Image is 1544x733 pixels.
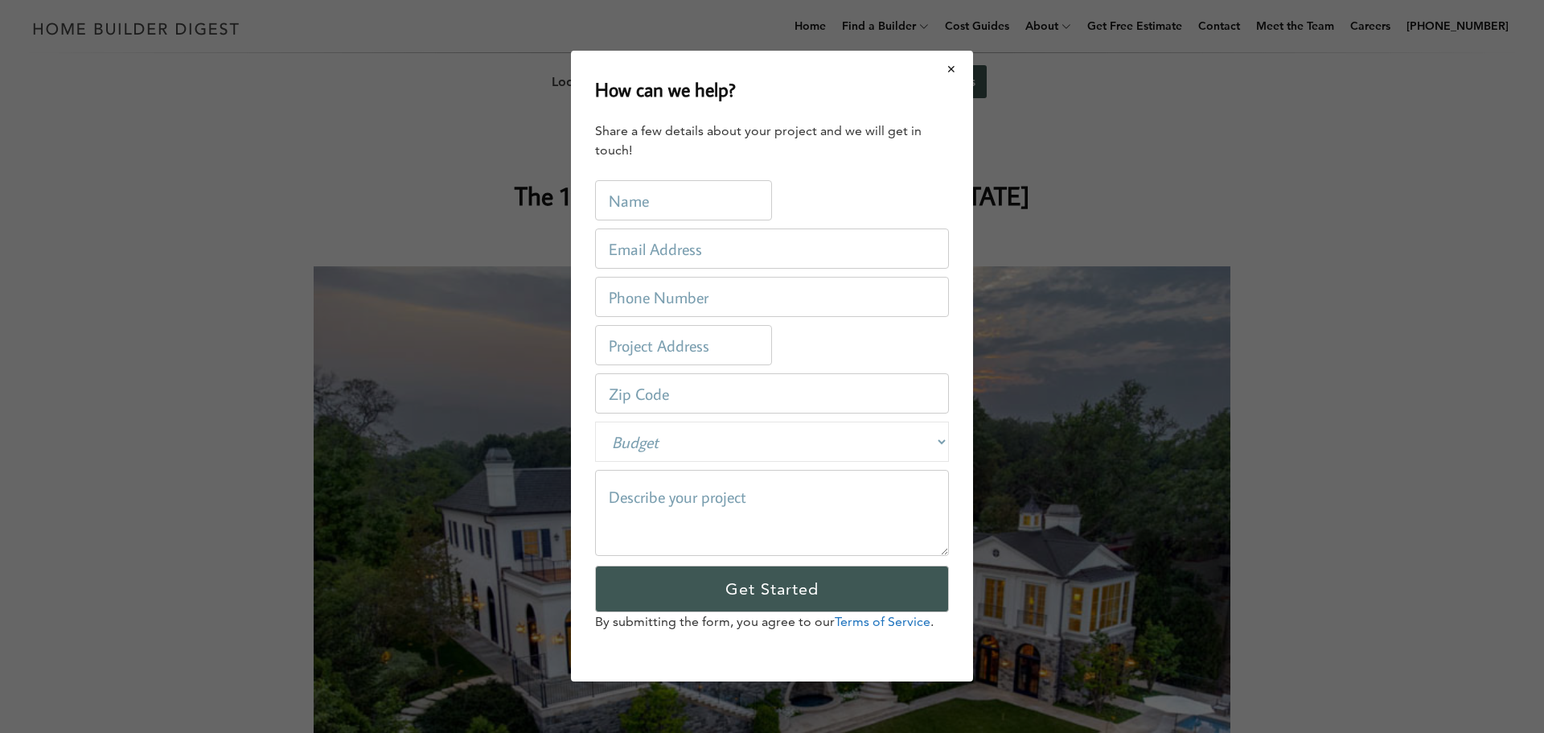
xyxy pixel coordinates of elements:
button: Close modal [930,52,973,86]
input: Project Address [595,326,772,366]
p: By submitting the form, you agree to our . [595,613,949,632]
div: Share a few details about your project and we will get in touch! [595,122,949,161]
input: Zip Code [595,374,949,414]
h2: How can we help? [595,75,736,104]
input: Get Started [595,566,949,613]
a: Terms of Service [835,615,930,630]
input: Name [595,181,772,221]
input: Phone Number [595,278,949,318]
input: Email Address [595,229,949,270]
iframe: Drift Widget Chat Controller [1464,653,1525,714]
